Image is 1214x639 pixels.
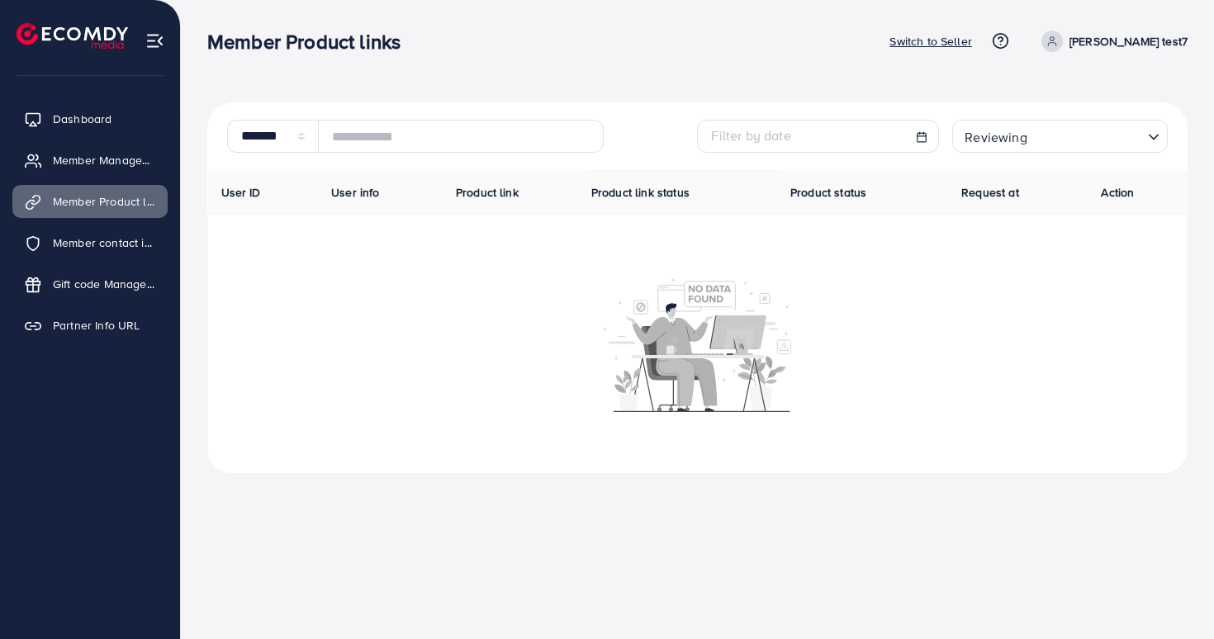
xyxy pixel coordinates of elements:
span: Action [1101,184,1134,201]
img: menu [145,31,164,50]
a: Partner Info URL [12,309,168,342]
span: Gift code Management [53,276,155,292]
span: Product status [790,184,866,201]
a: [PERSON_NAME] test7 [1035,31,1188,52]
a: Gift code Management [12,267,168,301]
span: Member Product links [53,193,155,210]
a: Member Product links [12,185,168,218]
span: Dashboard [53,111,111,127]
input: Search for option [1032,122,1141,149]
span: Partner Info URL [53,317,140,334]
span: Request at [961,184,1019,201]
p: [PERSON_NAME] test7 [1069,31,1188,51]
div: Search for option [952,120,1168,153]
span: Member Management [53,152,155,168]
span: Filter by date [711,126,790,144]
span: Product link status [591,184,690,201]
img: logo [17,23,128,49]
a: Member Management [12,144,168,177]
span: User info [331,184,379,201]
a: Member contact information [12,226,168,259]
iframe: Chat [1144,565,1202,627]
span: Reviewing [961,125,1030,149]
span: Product link [456,184,519,201]
a: Dashboard [12,102,168,135]
img: No account [604,277,792,412]
span: Member contact information [53,234,155,251]
p: Switch to Seller [889,31,972,51]
h3: Member Product links [207,30,414,54]
span: User ID [221,184,261,201]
